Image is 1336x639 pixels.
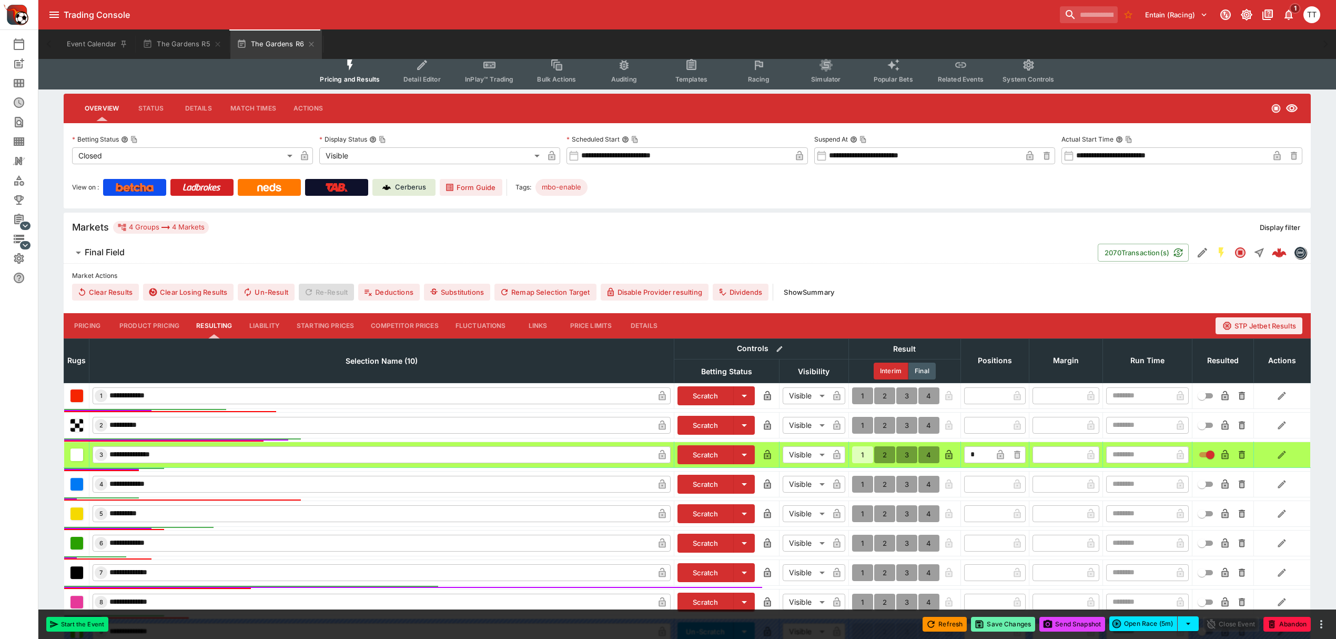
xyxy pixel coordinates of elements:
[783,476,828,493] div: Visible
[1125,136,1132,143] button: Copy To Clipboard
[918,387,939,404] button: 4
[13,135,42,148] div: Template Search
[494,284,596,301] button: Remap Selection Target
[64,338,89,383] th: Rugs
[874,594,895,611] button: 2
[1192,338,1253,383] th: Resulted
[3,2,28,27] img: PriceKinetics Logo
[783,505,828,522] div: Visible
[514,313,562,338] button: Links
[620,313,667,338] button: Details
[852,446,873,463] button: 1
[311,52,1062,89] div: Event type filters
[918,446,939,463] button: 4
[97,451,105,458] span: 3
[852,476,873,493] button: 1
[1178,616,1199,631] button: select merge strategy
[121,136,128,143] button: Betting StatusCopy To Clipboard
[896,446,917,463] button: 3
[918,564,939,581] button: 4
[440,179,502,196] a: Form Guide
[611,75,637,83] span: Auditing
[677,416,734,435] button: Scratch
[874,75,913,83] span: Popular Bets
[1303,6,1320,23] div: Tala Taufale
[874,387,895,404] button: 2
[1237,5,1256,24] button: Toggle light/dark mode
[1250,243,1269,262] button: Straight
[713,284,768,301] button: Dividends
[1272,245,1287,260] img: logo-cerberus--red.svg
[45,5,64,24] button: open drawer
[783,387,828,404] div: Visible
[13,155,42,167] div: Nexus Entities
[859,136,867,143] button: Copy To Clipboard
[677,504,734,523] button: Scratch
[130,136,138,143] button: Copy To Clipboard
[1098,244,1189,262] button: 2070Transaction(s)
[97,540,105,547] span: 6
[230,29,322,59] button: The Gardens R6
[1061,135,1114,144] p: Actual Start Time
[852,564,873,581] button: 1
[1286,102,1298,115] svg: Visible
[971,617,1035,632] button: Save Changes
[874,417,895,434] button: 2
[13,77,42,89] div: Meetings
[852,387,873,404] button: 1
[918,535,939,552] button: 4
[13,96,42,109] div: Futures
[874,535,895,552] button: 2
[320,75,380,83] span: Pricing and Results
[1294,247,1306,258] img: betmakers
[1039,617,1105,632] button: Send Snapshot
[896,505,917,522] button: 3
[537,75,576,83] span: Bulk Actions
[285,96,332,121] button: Actions
[1216,317,1302,334] button: STP Jetbet Results
[13,272,42,284] div: Help & Support
[515,179,531,196] label: Tags:
[674,338,849,359] th: Controls
[1216,5,1235,24] button: Connected to PK
[783,417,828,434] div: Visible
[238,284,294,301] button: Un-Result
[1271,103,1281,114] svg: Closed
[395,182,426,193] p: Cerberus
[896,564,917,581] button: 3
[896,594,917,611] button: 3
[1258,5,1277,24] button: Documentation
[97,422,105,429] span: 2
[188,313,240,338] button: Resulting
[874,564,895,581] button: 2
[811,75,841,83] span: Simulator
[116,183,154,192] img: Betcha
[852,505,873,522] button: 1
[896,417,917,434] button: 3
[447,313,514,338] button: Fluctuations
[1102,338,1192,383] th: Run Time
[98,392,105,400] span: 1
[326,183,348,192] img: TabNZ
[72,268,1302,284] label: Market Actions
[299,284,354,301] span: Re-Result
[13,233,42,245] div: Infrastructure
[362,313,447,338] button: Competitor Prices
[1003,75,1054,83] span: System Controls
[535,182,588,193] span: mbo-enable
[850,136,857,143] button: Suspend AtCopy To Clipboard
[773,342,786,356] button: Bulk edit
[382,183,391,192] img: Cerberus
[175,96,222,121] button: Details
[13,38,42,51] div: Event Calendar
[1253,219,1307,236] button: Display filter
[117,221,205,234] div: 4 Groups 4 Markets
[1193,243,1212,262] button: Edit Detail
[918,594,939,611] button: 4
[748,75,770,83] span: Racing
[241,313,288,338] button: Liability
[424,284,490,301] button: Substitutions
[622,136,629,143] button: Scheduled StartCopy To Clipboard
[64,242,1098,263] button: Final Field
[257,183,281,192] img: Neds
